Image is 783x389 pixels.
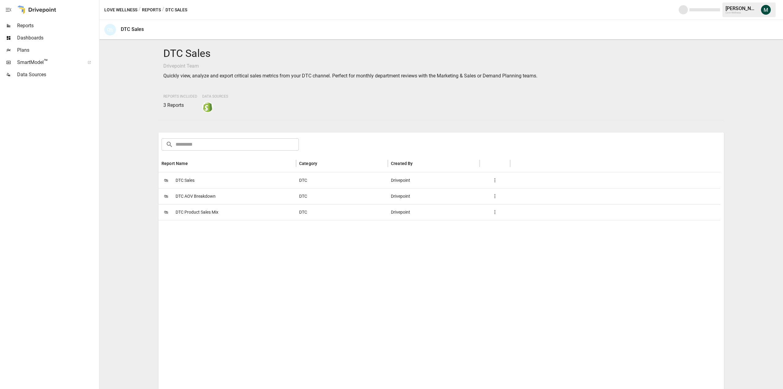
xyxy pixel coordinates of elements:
[388,172,480,188] div: Drivepoint
[104,24,116,36] div: 🛍
[388,204,480,220] div: Drivepoint
[757,1,774,18] button: Michael Cormack
[139,6,141,14] div: /
[388,188,480,204] div: Drivepoint
[188,159,197,168] button: Sort
[104,6,137,14] button: Love Wellness
[17,22,98,29] span: Reports
[202,94,228,99] span: Data Sources
[17,47,98,54] span: Plans
[17,34,98,42] span: Dashboards
[761,5,771,15] img: Michael Cormack
[414,159,422,168] button: Sort
[296,172,388,188] div: DTC
[17,59,81,66] span: SmartModel
[17,71,98,78] span: Data Sources
[162,6,164,14] div: /
[203,102,213,112] img: shopify
[296,204,388,220] div: DTC
[163,102,197,109] p: 3 Reports
[161,161,188,166] div: Report Name
[163,62,719,70] p: Drivepoint Team
[725,6,757,11] div: [PERSON_NAME]
[391,161,413,166] div: Created By
[163,47,719,60] h4: DTC Sales
[725,11,757,14] div: Love Wellness
[142,6,161,14] button: Reports
[163,72,719,80] p: Quickly view, analyze and export critical sales metrics from your DTC channel. Perfect for monthl...
[176,189,216,204] span: DTC AOV Breakdown
[163,94,197,99] span: Reports Included
[176,173,195,188] span: DTC Sales
[161,176,171,185] span: 🛍
[299,161,317,166] div: Category
[296,188,388,204] div: DTC
[44,58,48,65] span: ™
[121,26,144,32] div: DTC Sales
[318,159,326,168] button: Sort
[161,192,171,201] span: 🛍
[176,204,218,220] span: DTC Product Sales Mix
[161,208,171,217] span: 🛍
